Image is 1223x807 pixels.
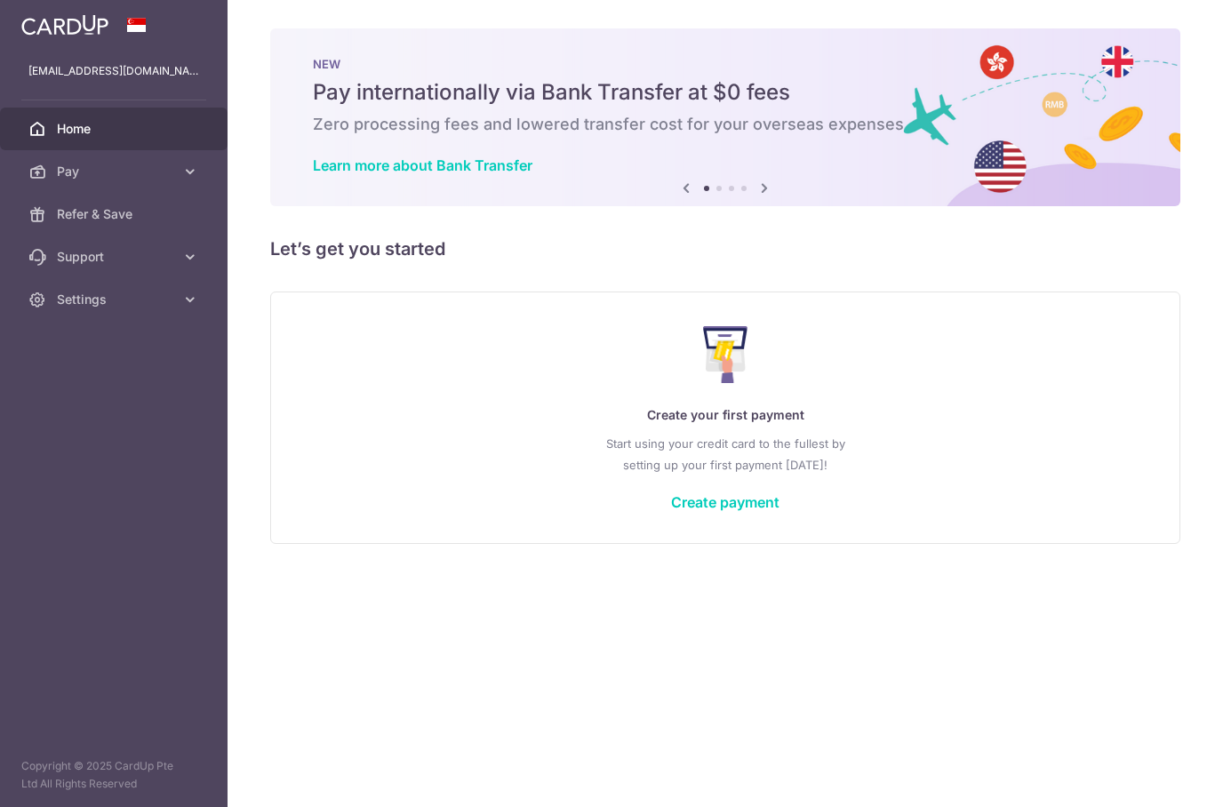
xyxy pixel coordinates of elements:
[313,156,532,174] a: Learn more about Bank Transfer
[270,235,1180,263] h5: Let’s get you started
[703,326,748,383] img: Make Payment
[57,205,174,223] span: Refer & Save
[313,57,1138,71] p: NEW
[313,78,1138,107] h5: Pay internationally via Bank Transfer at $0 fees
[307,433,1144,475] p: Start using your credit card to the fullest by setting up your first payment [DATE]!
[28,62,199,80] p: [EMAIL_ADDRESS][DOMAIN_NAME]
[57,248,174,266] span: Support
[671,493,779,511] a: Create payment
[57,120,174,138] span: Home
[21,14,108,36] img: CardUp
[270,28,1180,206] img: Bank transfer banner
[307,404,1144,426] p: Create your first payment
[57,291,174,308] span: Settings
[57,163,174,180] span: Pay
[1163,754,1205,798] iframe: Opens a widget where you can find more information
[313,114,1138,135] h6: Zero processing fees and lowered transfer cost for your overseas expenses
